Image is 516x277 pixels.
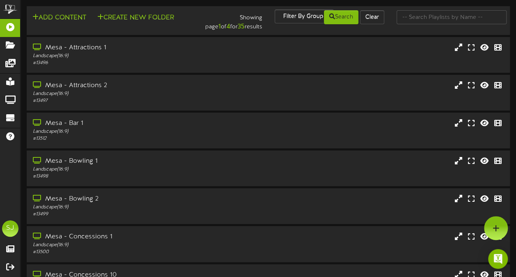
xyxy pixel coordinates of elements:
[30,13,89,23] button: Add Content
[33,119,222,128] div: Mesa - Bar 1
[488,249,508,269] div: Open Intercom Messenger
[2,220,18,237] div: SJ
[33,211,222,218] div: # 13499
[33,166,222,173] div: Landscape ( 16:9 )
[397,10,507,24] input: -- Search Playlists by Name --
[227,23,230,30] strong: 4
[33,60,222,67] div: # 13496
[33,128,222,135] div: Landscape ( 16:9 )
[33,249,222,256] div: # 13500
[33,135,222,142] div: # 13512
[33,53,222,60] div: Landscape ( 16:9 )
[33,157,222,166] div: Mesa - Bowling 1
[187,9,268,32] div: Showing page of for results
[33,242,222,249] div: Landscape ( 16:9 )
[33,173,222,180] div: # 13498
[95,13,177,23] button: Create New Folder
[33,232,222,242] div: Mesa - Concessions 1
[33,90,222,97] div: Landscape ( 16:9 )
[238,23,245,30] strong: 35
[218,23,221,30] strong: 1
[33,43,222,53] div: Mesa - Attractions 1
[324,10,358,24] button: Search
[275,9,334,23] button: Filter By Group
[33,81,222,90] div: Mesa - Attractions 2
[33,97,222,104] div: # 13497
[360,10,384,24] button: Clear
[33,204,222,211] div: Landscape ( 16:9 )
[33,194,222,204] div: Mesa - Bowling 2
